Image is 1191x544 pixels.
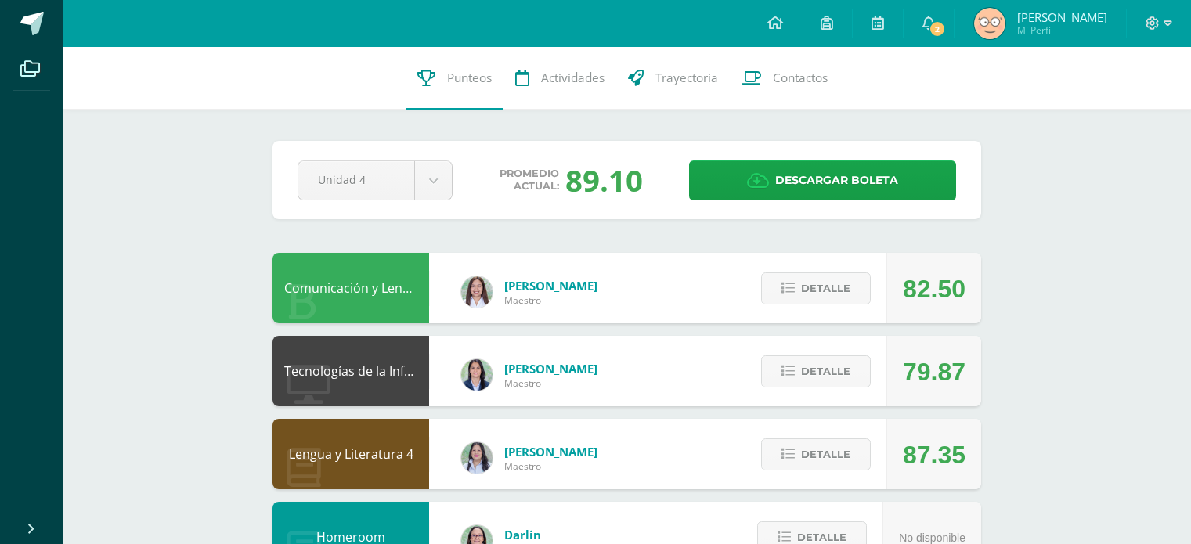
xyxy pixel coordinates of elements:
[903,254,965,324] div: 82.50
[899,531,965,544] span: No disponible
[461,442,493,474] img: df6a3bad71d85cf97c4a6d1acf904499.png
[761,355,871,387] button: Detalle
[272,253,429,323] div: Comunicación y Lenguaje L3 Inglés 4
[504,444,597,459] span: [PERSON_NAME]
[616,47,730,110] a: Trayectoria
[461,359,493,391] img: 7489ccb779e23ff9f2c3e89c21f82ed0.png
[461,276,493,308] img: acecb51a315cac2de2e3deefdb732c9f.png
[801,274,850,303] span: Detalle
[974,8,1005,39] img: ec776638e2b37e158411211b4036a738.png
[655,70,718,86] span: Trayectoria
[801,357,850,386] span: Detalle
[298,161,452,200] a: Unidad 4
[318,161,395,198] span: Unidad 4
[272,419,429,489] div: Lengua y Literatura 4
[689,160,956,200] a: Descargar boleta
[903,420,965,490] div: 87.35
[775,161,898,200] span: Descargar boleta
[447,70,492,86] span: Punteos
[565,160,643,200] div: 89.10
[504,459,597,473] span: Maestro
[504,278,597,294] span: [PERSON_NAME]
[903,337,965,407] div: 79.87
[1017,9,1107,25] span: [PERSON_NAME]
[272,336,429,406] div: Tecnologías de la Información y la Comunicación 4
[730,47,839,110] a: Contactos
[801,440,850,469] span: Detalle
[406,47,503,110] a: Punteos
[503,47,616,110] a: Actividades
[1017,23,1107,37] span: Mi Perfil
[929,20,946,38] span: 2
[500,168,559,193] span: Promedio actual:
[761,438,871,470] button: Detalle
[504,361,597,376] span: [PERSON_NAME]
[504,376,597,390] span: Maestro
[541,70,605,86] span: Actividades
[773,70,828,86] span: Contactos
[761,272,871,304] button: Detalle
[504,527,541,542] span: Darlin
[504,294,597,307] span: Maestro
